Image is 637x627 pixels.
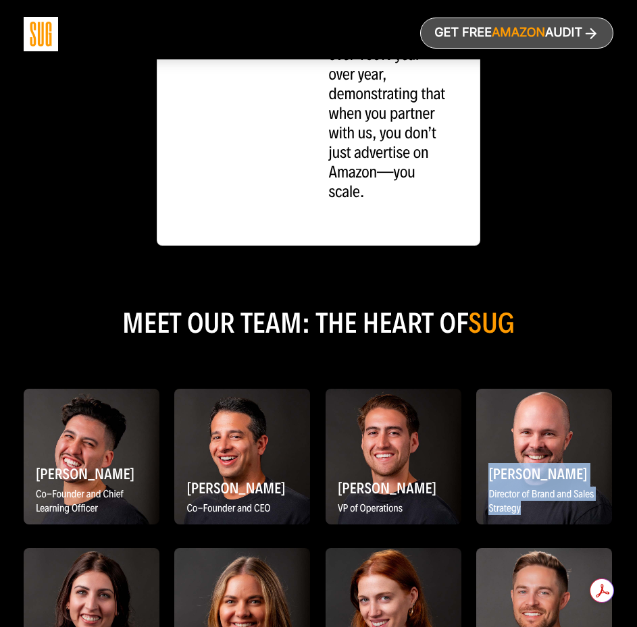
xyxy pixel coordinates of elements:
[30,460,153,487] h2: [PERSON_NAME]
[332,474,455,501] h2: [PERSON_NAME]
[174,389,310,524] img: Evan Kesner, Co-Founder and CEO
[181,474,303,501] h2: [PERSON_NAME]
[332,501,455,518] p: VP of Operations
[492,26,545,40] span: Amazon
[24,389,159,524] img: Daniel Tejada, Co-Founder and Chief Learning Officer
[420,18,613,49] a: Get freeAmazonAudit
[30,487,153,518] p: Co-Founder and Chief Learning Officer
[24,17,58,51] img: Sug
[476,389,612,524] img: Brett Vetter, Director of Brand and Sales Strategy
[483,460,605,487] h2: [PERSON_NAME]
[181,501,303,518] p: Co-Founder and CEO
[483,487,605,518] p: Director of Brand and Sales Strategy
[326,389,461,524] img: Marco Tejada, VP of Operations
[468,306,515,340] span: SUG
